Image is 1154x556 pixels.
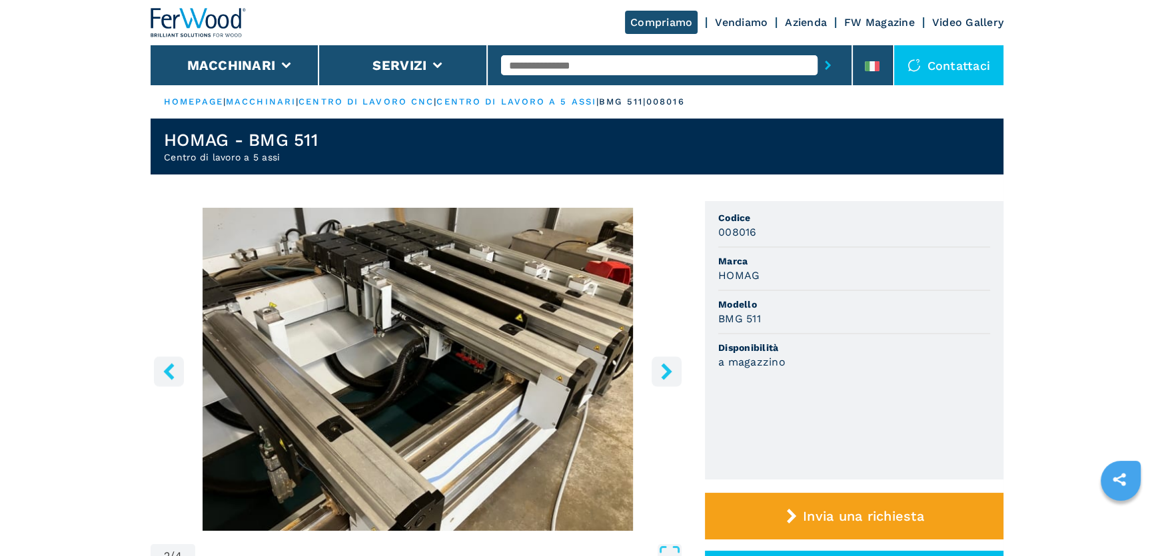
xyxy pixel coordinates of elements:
h2: Centro di lavoro a 5 assi [164,150,318,164]
a: Video Gallery [932,16,1003,29]
a: macchinari [226,97,296,107]
span: | [223,97,226,107]
a: centro di lavoro cnc [298,97,434,107]
img: Ferwood [151,8,247,37]
a: Compriamo [625,11,698,34]
a: Azienda [785,16,827,29]
button: Servizi [372,57,426,73]
span: | [434,97,436,107]
a: FW Magazine [844,16,915,29]
span: Codice [718,211,990,224]
span: | [296,97,298,107]
h3: HOMAG [718,268,760,283]
a: sharethis [1103,463,1136,496]
button: Invia una richiesta [705,493,1003,539]
div: Contattaci [894,45,1004,85]
button: submit-button [818,50,838,81]
iframe: Chat [1097,496,1144,546]
h3: a magazzino [718,354,786,370]
p: bmg 511 | [599,96,646,108]
h3: BMG 511 [718,311,761,326]
img: Centro di lavoro a 5 assi HOMAG BMG 511 [151,208,685,531]
span: Invia una richiesta [803,508,924,524]
p: 008016 [646,96,685,108]
button: left-button [154,356,184,386]
a: centro di lavoro a 5 assi [436,97,596,107]
a: HOMEPAGE [164,97,223,107]
div: Go to Slide 2 [151,208,685,531]
a: Vendiamo [715,16,768,29]
img: Contattaci [907,59,921,72]
span: Disponibilità [718,341,990,354]
button: Macchinari [187,57,276,73]
h3: 008016 [718,224,757,240]
span: Marca [718,254,990,268]
span: | [596,97,599,107]
button: right-button [652,356,682,386]
span: Modello [718,298,990,311]
h1: HOMAG - BMG 511 [164,129,318,150]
